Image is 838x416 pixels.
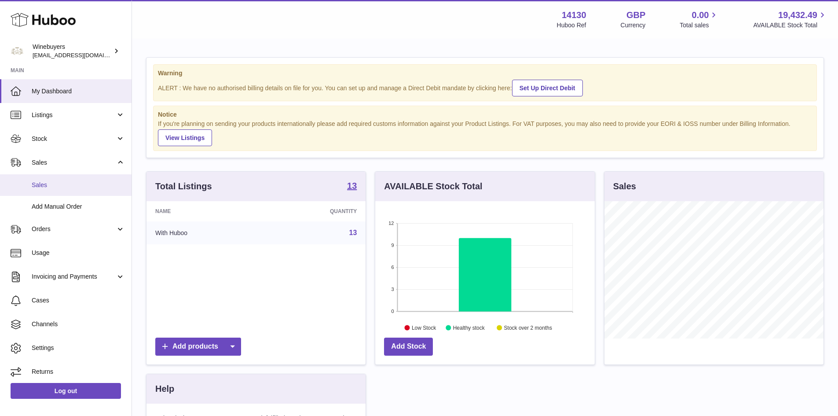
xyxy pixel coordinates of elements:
img: internalAdmin-14130@internal.huboo.com [11,44,24,58]
span: [EMAIL_ADDRESS][DOMAIN_NAME] [33,52,129,59]
span: Sales [32,181,125,189]
a: 13 [347,181,357,192]
strong: GBP [626,9,645,21]
th: Name [146,201,262,221]
h3: Help [155,383,174,395]
a: 19,432.49 AVAILABLE Stock Total [753,9,827,29]
a: Set Up Direct Debit [512,80,583,96]
h3: AVAILABLE Stock Total [384,180,482,192]
td: With Huboo [146,221,262,244]
span: Stock [32,135,116,143]
text: 12 [389,221,394,226]
strong: Notice [158,110,812,119]
a: 13 [349,229,357,236]
text: Healthy stock [453,325,485,331]
span: Total sales [680,21,719,29]
span: Settings [32,344,125,352]
text: 6 [392,265,394,270]
text: 0 [392,309,394,314]
div: If you're planning on sending your products internationally please add required customs informati... [158,120,812,146]
span: 19,432.49 [778,9,817,21]
span: Cases [32,296,125,305]
strong: 14130 [562,9,586,21]
text: Low Stock [412,325,436,331]
div: Winebuyers [33,43,112,59]
h3: Total Listings [155,180,212,192]
a: Add products [155,338,241,356]
span: My Dashboard [32,87,125,96]
div: Currency [621,21,646,29]
span: Add Manual Order [32,202,125,211]
span: Usage [32,249,125,257]
text: 9 [392,243,394,248]
span: Returns [32,368,125,376]
div: ALERT : We have no authorised billing details on file for you. You can set up and manage a Direct... [158,78,812,96]
strong: Warning [158,69,812,77]
span: Sales [32,158,116,167]
a: View Listings [158,129,212,146]
div: Huboo Ref [557,21,586,29]
strong: 13 [347,181,357,190]
span: Orders [32,225,116,233]
text: Stock over 2 months [504,325,552,331]
span: Invoicing and Payments [32,272,116,281]
text: 3 [392,287,394,292]
span: Channels [32,320,125,328]
h3: Sales [613,180,636,192]
span: AVAILABLE Stock Total [753,21,827,29]
a: Log out [11,383,121,399]
th: Quantity [262,201,366,221]
a: 0.00 Total sales [680,9,719,29]
span: 0.00 [692,9,709,21]
span: Listings [32,111,116,119]
a: Add Stock [384,338,433,356]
